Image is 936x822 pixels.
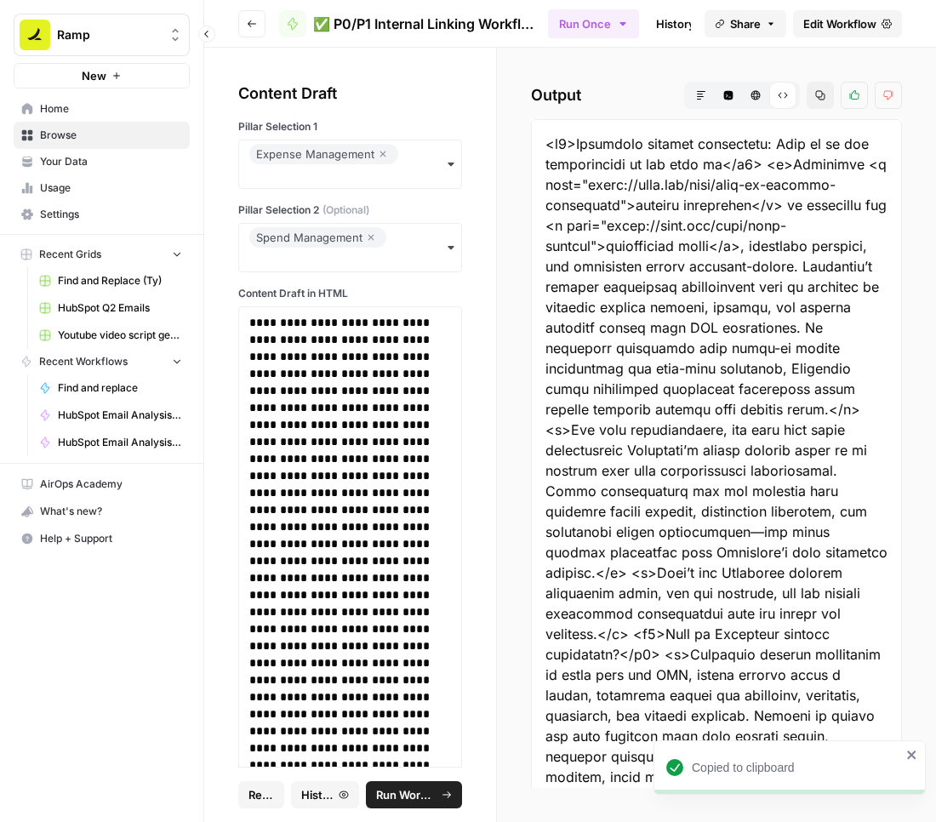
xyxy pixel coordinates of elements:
div: What's new? [14,499,189,524]
a: HubSpot Email Analysis Segment - Low Performers [31,402,190,429]
button: Spend Management [238,223,462,272]
span: Help + Support [40,531,182,546]
button: Recent Grids [14,242,190,267]
span: HubSpot Q2 Emails [58,300,182,316]
button: History [291,781,359,808]
button: Recent Workflows [14,349,190,374]
h2: Output [531,82,902,109]
span: Find and Replace (Ty) [58,273,182,288]
button: Run Workflow [366,781,462,808]
button: Reset [238,781,284,808]
a: Find and Replace (Ty) [31,267,190,294]
span: Edit Workflow [803,15,876,32]
a: Youtube video script generator [31,322,190,349]
span: Find and replace [58,380,182,396]
span: Recent Grids [39,247,101,262]
div: Spend Management [256,227,380,248]
span: Ramp [57,26,160,43]
button: close [906,748,918,762]
span: Usage [40,180,182,196]
span: Your Data [40,154,182,169]
span: (Optional) [322,203,369,218]
a: Browse [14,122,190,149]
label: Pillar Selection 2 [238,203,462,218]
button: Workspace: Ramp [14,14,190,56]
a: Home [14,95,190,123]
span: Home [40,101,182,117]
button: New [14,63,190,88]
a: HubSpot Email Analysis Segment [31,429,190,456]
a: HubSpot Q2 Emails [31,294,190,322]
span: AirOps Academy [40,477,182,492]
a: History [646,10,705,37]
span: HubSpot Email Analysis Segment - Low Performers [58,408,182,423]
a: Edit Workflow [793,10,902,37]
button: Help + Support [14,525,190,552]
span: ✅ P0/P1 Internal Linking Workflow [313,14,534,34]
button: What's new? [14,498,190,525]
label: Pillar Selection 1 [238,119,462,134]
button: Share [705,10,786,37]
button: Expense Management [238,140,462,189]
a: AirOps Academy [14,471,190,498]
span: Browse [40,128,182,143]
span: Settings [40,207,182,222]
span: Recent Workflows [39,354,128,369]
label: Content Draft in HTML [238,286,462,301]
a: Settings [14,201,190,228]
div: Expense Management [256,144,391,164]
a: Your Data [14,148,190,175]
span: Share [730,15,761,32]
img: Ramp Logo [20,20,50,50]
span: Run Workflow [376,786,437,803]
span: HubSpot Email Analysis Segment [58,435,182,450]
span: History [301,786,334,803]
a: ✅ P0/P1 Internal Linking Workflow [279,10,534,37]
span: Youtube video script generator [58,328,182,343]
span: Reset [248,786,274,803]
div: Copied to clipboard [692,759,901,776]
div: Content Draft [238,82,462,106]
a: Usage [14,174,190,202]
button: Run Once [548,9,639,38]
span: New [82,67,106,84]
a: Find and replace [31,374,190,402]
